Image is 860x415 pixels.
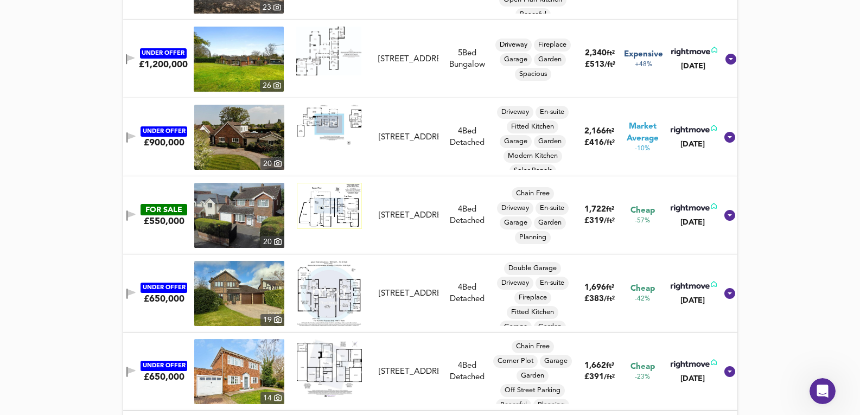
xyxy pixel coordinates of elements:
[507,308,558,317] span: Fitted Kitchen
[260,236,284,248] div: 20
[668,139,717,150] div: [DATE]
[509,166,556,176] span: Solar Panels
[584,139,615,147] span: £ 416
[630,283,655,295] span: Cheap
[194,105,284,170] img: property thumbnail
[584,127,606,136] span: 2,166
[635,373,650,382] span: -23%
[500,384,565,397] div: Off Street Parking
[515,8,551,21] div: Peaceful
[12,38,34,60] img: Profile image for Support Agent
[493,355,538,368] div: Corner Plot
[297,261,361,326] img: Floorplan
[723,131,736,144] svg: Show Details
[604,218,615,225] span: / ft²
[534,53,566,66] div: Garden
[606,284,614,291] span: ft²
[504,264,561,273] span: Double Garage
[260,80,284,92] div: 26
[43,342,65,350] span: Home
[497,277,533,290] div: Driveway
[144,215,184,227] div: £550,000
[536,106,569,119] div: En-suite
[534,321,566,334] div: Garden
[606,128,614,135] span: ft²
[493,356,538,366] span: Corner Plot
[536,107,569,117] span: En-suite
[144,371,184,383] div: £650,000
[533,400,569,410] span: Planning
[515,231,551,244] div: Planning
[668,373,717,384] div: [DATE]
[141,283,187,293] div: UNDER OFFER
[604,61,615,68] span: / ft²
[123,176,737,254] div: FOR SALE£550,000 property thumbnail 20 Floorplan[STREET_ADDRESS]4Bed DetachedChain FreeDrivewayEn...
[500,386,565,395] span: Off Street Parking
[443,48,492,71] div: 5 Bed Bungalow
[378,54,438,65] div: [STREET_ADDRESS]
[497,203,533,213] span: Driveway
[534,40,571,50] span: Fireplace
[95,49,126,60] div: • 1h ago
[536,202,569,215] div: En-suite
[517,371,549,381] span: Garden
[507,306,558,319] div: Fitted Kitchen
[496,400,531,410] span: Peaceful
[533,399,569,412] div: Planning
[60,282,158,304] button: Ask a question
[585,61,615,69] span: £ 513
[512,189,554,199] span: Chain Free
[668,295,717,306] div: [DATE]
[515,233,551,242] span: Planning
[534,137,566,146] span: Garden
[512,342,554,352] span: Chain Free
[515,10,551,20] span: Peaceful
[810,378,836,404] iframe: Intercom live chat
[504,262,561,275] div: Double Garage
[123,98,737,176] div: UNDER OFFER£900,000 property thumbnail 20 Floorplan[STREET_ADDRESS]4Bed DetachedDrivewayEn-suiteF...
[296,27,361,75] img: Floorplan
[443,126,492,149] div: 4 Bed Detached
[379,210,438,221] div: [STREET_ADDRESS]
[500,135,532,148] div: Garage
[630,361,655,373] span: Cheap
[374,210,443,221] div: 22 Butts Lane, Danbury, CM3 4NP
[194,183,284,248] a: property thumbnail 20
[260,2,284,14] div: 23
[194,261,284,326] a: property thumbnail 19
[669,61,717,72] div: [DATE]
[512,340,554,353] div: Chain Free
[624,49,663,60] span: Expensive
[500,321,532,334] div: Garage
[536,277,569,290] div: En-suite
[517,369,549,382] div: Garden
[584,295,615,303] span: £ 383
[500,322,532,332] span: Garage
[260,158,284,170] div: 20
[500,137,532,146] span: Garage
[540,356,572,366] span: Garage
[379,132,438,143] div: [STREET_ADDRESS]
[723,287,736,300] svg: Show Details
[123,20,737,98] div: UNDER OFFER£1,200,000 property thumbnail 26 Floorplan[STREET_ADDRESS]5Bed BungalowDrivewayFirepla...
[500,216,532,229] div: Garage
[374,366,443,378] div: Nursery Lane, Danbury, Chelmsford, Essex, CM3 4PB
[604,296,615,303] span: / ft²
[142,342,183,350] span: Messages
[260,314,284,326] div: 19
[443,204,492,227] div: 4 Bed Detached
[194,27,284,92] img: property thumbnail
[534,135,566,148] div: Garden
[606,362,614,369] span: ft²
[607,50,615,57] span: ft²
[194,183,284,248] img: property thumbnail
[139,59,188,71] div: £1,200,000
[585,49,607,58] span: 2,340
[80,5,139,23] h1: Messages
[604,374,615,381] span: / ft²
[534,218,566,228] span: Garden
[194,105,284,170] a: property thumbnail 20
[534,216,566,229] div: Garden
[141,361,187,371] div: UNDER OFFER
[141,126,187,137] div: UNDER OFFER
